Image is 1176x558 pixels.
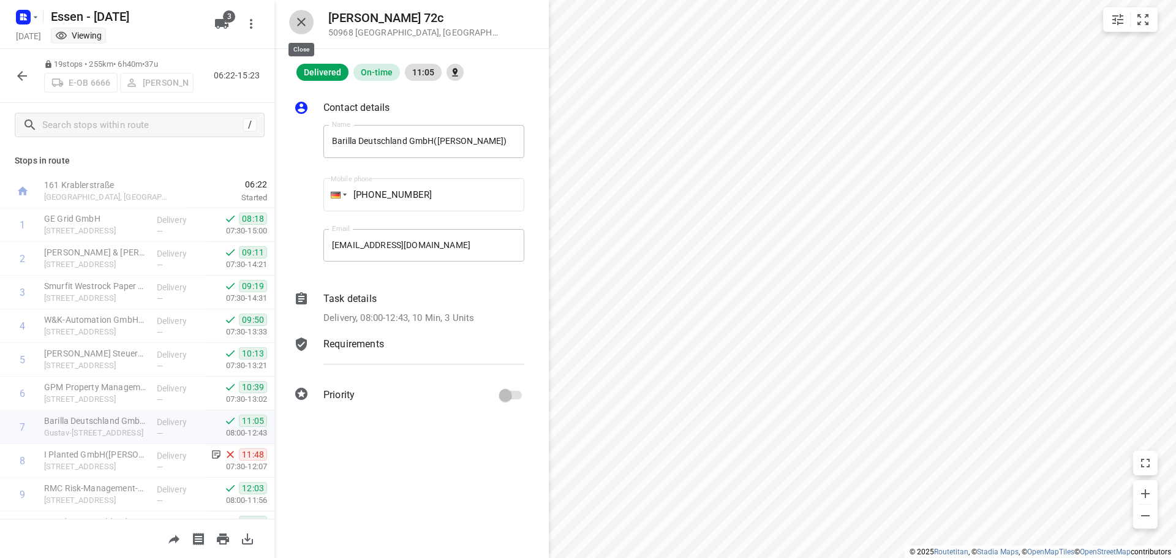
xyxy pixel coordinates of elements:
[328,11,500,25] h5: [PERSON_NAME] 72c
[20,253,25,265] div: 2
[44,314,147,326] p: W&K-Automation GmbH(Ilija Kostadinov)
[206,326,267,338] p: 07:30-13:33
[1131,7,1155,32] button: Fit zoom
[323,311,474,325] p: Delivery, 08:00-12:43, 10 Min, 3 Units
[235,532,260,544] span: Download route
[44,179,171,191] p: 161 Krablerstraße
[157,227,163,236] span: —
[162,532,186,544] span: Share route
[206,360,267,372] p: 07:30-13:21
[157,247,202,260] p: Delivery
[239,314,267,326] span: 09:50
[44,292,147,304] p: [STREET_ADDRESS]
[294,292,524,325] div: Task detailsDelivery, 08:00-12:43, 10 Min, 3 Units
[224,213,236,225] svg: Done
[44,381,147,393] p: GPM Property Management GmbH(Heinz Leo Hermanns)
[157,496,163,505] span: —
[44,427,147,439] p: Gustav-Heinemann-Ufer 72c, Köln
[206,427,267,439] p: 08:00-12:43
[323,178,524,211] input: 1 (702) 123-4567
[142,59,145,69] span: •
[224,482,236,494] svg: Done
[157,416,202,428] p: Delivery
[44,213,147,225] p: GE Grid GmbH
[44,59,194,70] p: 19 stops • 255km • 6h40m
[44,326,147,338] p: Vogelsanger Str. 356-358, Köln
[42,116,243,135] input: Search stops within route
[20,421,25,433] div: 7
[20,354,25,366] div: 5
[44,516,147,528] p: Howden Deutschland AG(Jill Wolf)
[328,28,500,37] p: 50968 [GEOGRAPHIC_DATA] , [GEOGRAPHIC_DATA]
[20,455,25,467] div: 8
[186,532,211,544] span: Print shipping labels
[157,450,202,462] p: Delivery
[323,178,347,211] div: Germany: + 49
[239,246,267,258] span: 09:11
[44,225,147,237] p: Rheinstraße 73, Mönchengladbach
[206,494,267,507] p: 08:00-11:56
[239,347,267,360] span: 10:13
[157,349,202,361] p: Delivery
[224,314,236,326] svg: Done
[44,494,147,507] p: [STREET_ADDRESS]
[20,489,25,500] div: 9
[157,483,202,496] p: Delivery
[44,191,171,203] p: [GEOGRAPHIC_DATA], [GEOGRAPHIC_DATA]
[323,292,377,306] p: Task details
[239,381,267,393] span: 10:39
[157,260,163,270] span: —
[157,517,202,529] p: Delivery
[44,258,147,271] p: Hansemannstraße 65, Neuss
[224,280,236,292] svg: Done
[224,415,236,427] svg: Done
[157,429,163,438] span: —
[214,69,265,82] p: 06:22-15:23
[294,337,524,374] div: Requirements
[157,214,202,226] p: Delivery
[239,448,267,461] span: 11:48
[223,10,235,23] span: 3
[211,532,235,544] span: Print route
[239,213,267,225] span: 08:18
[157,281,202,293] p: Delivery
[44,482,147,494] p: RMC Risk-Management-Consulting GmbH(Kückemanns Daniela )
[239,516,267,528] span: 12:17
[44,461,147,473] p: [STREET_ADDRESS]
[239,280,267,292] span: 09:19
[331,176,372,183] label: Mobile phone
[44,360,147,372] p: [STREET_ADDRESS]
[405,67,442,77] span: 11:05
[239,482,267,494] span: 12:03
[145,59,157,69] span: 37u
[1106,7,1130,32] button: Map settings
[977,548,1019,556] a: Stadia Maps
[323,100,390,115] p: Contact details
[186,178,267,190] span: 06:22
[157,382,202,394] p: Delivery
[239,12,263,36] button: More
[1080,548,1131,556] a: OpenStreetMap
[206,258,267,271] p: 07:30-14:21
[20,320,25,332] div: 4
[44,280,147,292] p: Smurfit Westrock Paper Sales Germany GmbH(Ziva Welter)
[323,388,355,402] p: Priority
[1027,548,1074,556] a: OpenMapTiles
[206,393,267,405] p: 07:30-13:02
[296,67,349,77] span: Delivered
[157,315,202,327] p: Delivery
[239,415,267,427] span: 11:05
[186,192,267,204] p: Started
[157,361,163,371] span: —
[157,294,163,303] span: —
[910,548,1171,556] li: © 2025 , © , © © contributors
[447,64,464,81] div: Show driver's finish location
[353,67,400,77] span: On-time
[243,118,257,132] div: /
[209,12,234,36] button: 3
[224,516,236,528] svg: Done
[224,381,236,393] svg: Done
[224,347,236,360] svg: Done
[44,347,147,360] p: HENNIES Steuerberatung GmbH(Ricarda Hennies)
[224,448,236,461] svg: Skipped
